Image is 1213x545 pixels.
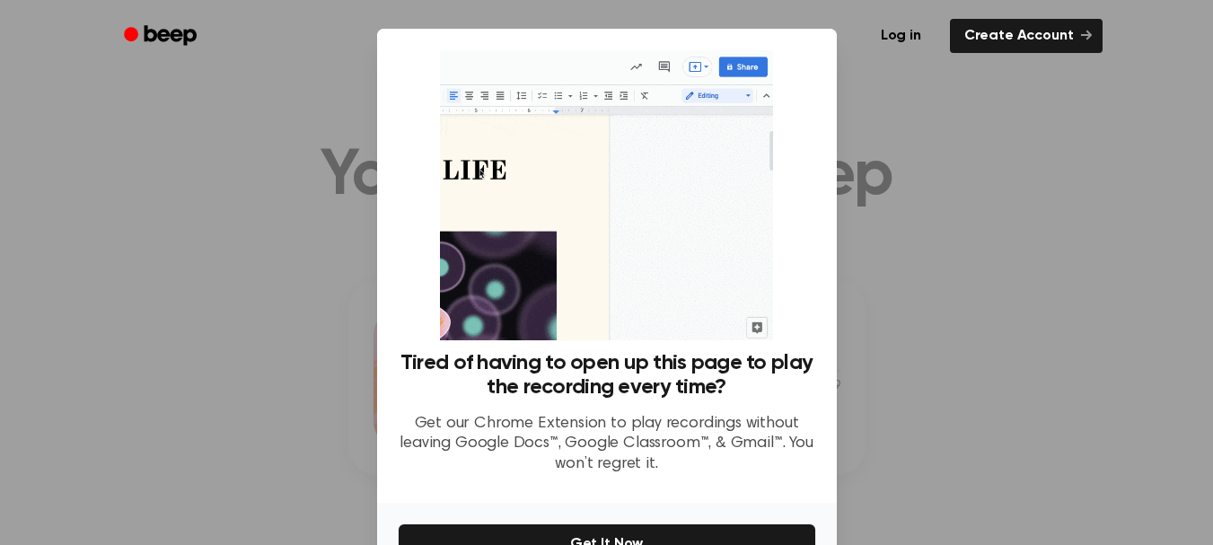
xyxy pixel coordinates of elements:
[440,50,773,340] img: Beep extension in action
[399,414,815,475] p: Get our Chrome Extension to play recordings without leaving Google Docs™, Google Classroom™, & Gm...
[863,15,939,57] a: Log in
[950,19,1103,53] a: Create Account
[111,19,213,54] a: Beep
[399,351,815,400] h3: Tired of having to open up this page to play the recording every time?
